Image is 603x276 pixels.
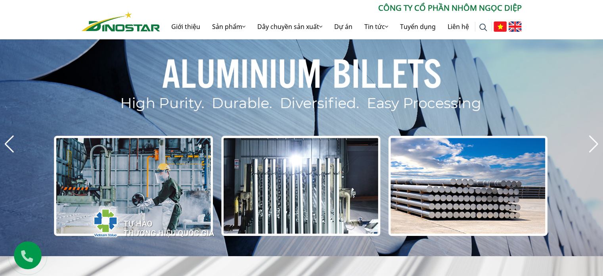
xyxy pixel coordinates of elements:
[328,14,358,39] a: Dự án
[442,14,475,39] a: Liên hệ
[165,14,206,39] a: Giới thiệu
[82,12,160,31] img: Nhôm Dinostar
[494,21,507,32] img: Tiếng Việt
[206,14,251,39] a: Sản phẩm
[509,21,522,32] img: English
[160,2,522,14] p: CÔNG TY CỔ PHẦN NHÔM NGỌC DIỆP
[82,10,160,31] a: Nhôm Dinostar
[394,14,442,39] a: Tuyển dụng
[70,194,216,248] img: thqg
[479,23,487,31] img: search
[358,14,394,39] a: Tin tức
[251,14,328,39] a: Dây chuyền sản xuất
[588,135,599,153] div: Next slide
[4,135,15,153] div: Previous slide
